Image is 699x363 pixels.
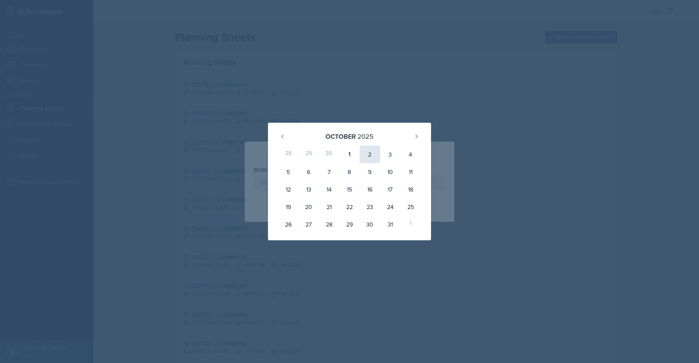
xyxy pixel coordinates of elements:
div: 9 [360,163,380,181]
div: 3 [380,146,400,163]
div: 1 [339,146,360,163]
div: 31 [380,216,400,233]
div: 28 [278,146,299,163]
div: 7 [319,163,339,181]
div: 14 [319,181,339,198]
div: 10 [380,163,400,181]
div: October [325,131,356,141]
div: 20 [299,198,319,216]
div: 8 [339,163,360,181]
div: 27 [299,216,319,233]
div: 30 [319,146,339,163]
div: 4 [400,146,421,163]
div: 12 [278,181,299,198]
div: 21 [319,198,339,216]
div: 30 [360,216,380,233]
div: 24 [380,198,400,216]
div: 23 [360,198,380,216]
div: 2025 [358,131,374,141]
div: 13 [299,181,319,198]
div: 15 [339,181,360,198]
div: 6 [299,163,319,181]
div: 2 [360,146,380,163]
div: 29 [339,216,360,233]
div: 29 [299,146,319,163]
div: 5 [278,163,299,181]
div: 17 [380,181,400,198]
div: 19 [278,198,299,216]
div: 22 [339,198,360,216]
div: 11 [400,163,421,181]
div: 18 [400,181,421,198]
div: 25 [400,198,421,216]
div: 16 [360,181,380,198]
div: 1 [400,216,421,233]
div: 26 [278,216,299,233]
div: 28 [319,216,339,233]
